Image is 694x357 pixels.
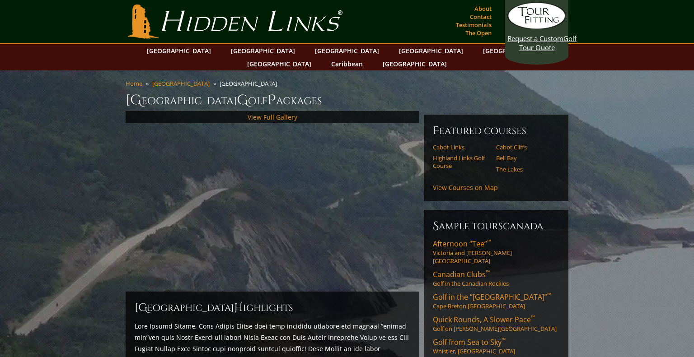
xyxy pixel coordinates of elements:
[433,337,559,355] a: Golf from Sea to Sky™Whistler, [GEOGRAPHIC_DATA]
[433,183,498,192] a: View Courses on Map
[496,154,553,162] a: Bell Bay
[433,269,559,287] a: Canadian Clubs™Golf in the Canadian Rockies
[378,57,451,70] a: [GEOGRAPHIC_DATA]
[248,113,297,121] a: View Full Gallery
[433,239,491,249] span: Afternoon “Tee”
[496,166,553,173] a: The Lakes
[234,301,243,315] span: H
[433,269,490,279] span: Canadian Clubs
[547,291,551,299] sup: ™
[433,292,551,302] span: Golf in the “[GEOGRAPHIC_DATA]”
[433,144,490,151] a: Cabot Links
[507,34,563,43] span: Request a Custom
[142,44,216,57] a: [GEOGRAPHIC_DATA]
[478,44,552,57] a: [GEOGRAPHIC_DATA]
[433,219,559,233] h6: Sample ToursCanada
[433,154,490,169] a: Highland Links Golf Course
[310,44,384,57] a: [GEOGRAPHIC_DATA]
[531,314,535,321] sup: ™
[472,2,494,15] a: About
[496,144,553,151] a: Cabot Cliffs
[126,91,568,109] h1: [GEOGRAPHIC_DATA] olf ackages
[135,301,410,315] h2: [GEOGRAPHIC_DATA] ighlights
[487,238,491,246] sup: ™
[126,79,142,88] a: Home
[433,239,559,265] a: Afternoon “Tee”™Victoria and [PERSON_NAME][GEOGRAPHIC_DATA]
[454,19,494,31] a: Testimonials
[433,315,535,325] span: Quick Rounds, A Slower Pace
[220,79,281,88] li: [GEOGRAPHIC_DATA]
[433,315,559,333] a: Quick Rounds, A Slower Pace™Golf on [PERSON_NAME][GEOGRAPHIC_DATA]
[433,124,559,138] h6: Featured Courses
[394,44,468,57] a: [GEOGRAPHIC_DATA]
[226,44,300,57] a: [GEOGRAPHIC_DATA]
[237,91,248,109] span: G
[267,91,276,109] span: P
[243,57,316,70] a: [GEOGRAPHIC_DATA]
[507,2,566,52] a: Request a CustomGolf Tour Quote
[327,57,367,70] a: Caribbean
[433,337,506,347] span: Golf from Sea to Sky
[152,79,210,88] a: [GEOGRAPHIC_DATA]
[486,269,490,276] sup: ™
[468,10,494,23] a: Contact
[433,292,559,310] a: Golf in the “[GEOGRAPHIC_DATA]”™Cape Breton [GEOGRAPHIC_DATA]
[463,27,494,39] a: The Open
[502,336,506,344] sup: ™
